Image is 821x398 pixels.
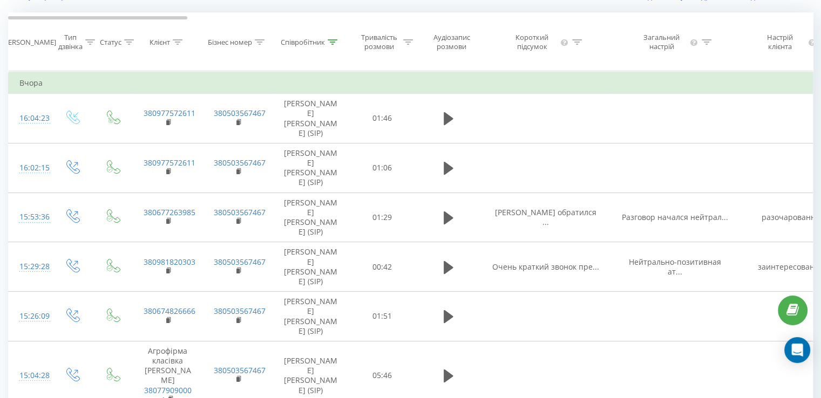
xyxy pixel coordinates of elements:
a: 380977572611 [144,157,195,168]
div: Загальний настрій [636,33,688,51]
a: 380981820303 [144,257,195,267]
span: Нейтрально-позитивная ат... [629,257,721,277]
a: 380503567467 [214,207,266,217]
div: Співробітник [281,38,325,47]
div: [PERSON_NAME] [2,38,56,47]
td: 01:46 [349,94,416,143]
a: 380677263985 [144,207,195,217]
div: Бізнес номер [208,38,252,47]
span: Разговор начался нейтрал... [622,212,728,222]
div: 16:04:23 [19,108,41,129]
div: 15:26:09 [19,306,41,327]
td: [PERSON_NAME] [PERSON_NAME] (SIP) [273,143,349,193]
div: Статус [100,38,121,47]
div: Open Intercom Messenger [784,337,810,363]
div: 16:02:15 [19,157,41,179]
a: 380503567467 [214,257,266,267]
div: Короткий підсумок [506,33,558,51]
a: 380503567467 [214,306,266,316]
div: 15:29:28 [19,256,41,277]
td: 01:51 [349,292,416,341]
td: [PERSON_NAME] [PERSON_NAME] (SIP) [273,292,349,341]
div: Аудіозапис розмови [425,33,478,51]
td: 01:29 [349,193,416,242]
a: 380503567467 [214,365,266,375]
a: 380977572611 [144,108,195,118]
td: 00:42 [349,242,416,292]
a: 380503567467 [214,157,266,168]
span: Очень краткий звонок пре... [492,262,599,272]
td: [PERSON_NAME] [PERSON_NAME] (SIP) [273,94,349,143]
td: [PERSON_NAME] [PERSON_NAME] (SIP) [273,242,349,292]
div: 15:53:36 [19,207,41,228]
a: 380503567467 [214,108,266,118]
td: [PERSON_NAME] [PERSON_NAME] (SIP) [273,193,349,242]
div: Клієнт [150,38,170,47]
div: Тип дзвінка [58,33,83,51]
span: [PERSON_NAME] обратился ... [495,207,596,227]
div: 15:04:28 [19,365,41,386]
div: Тривалість розмови [358,33,401,51]
a: 380674826666 [144,306,195,316]
td: 01:06 [349,143,416,193]
div: Настрій клієнта [755,33,805,51]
